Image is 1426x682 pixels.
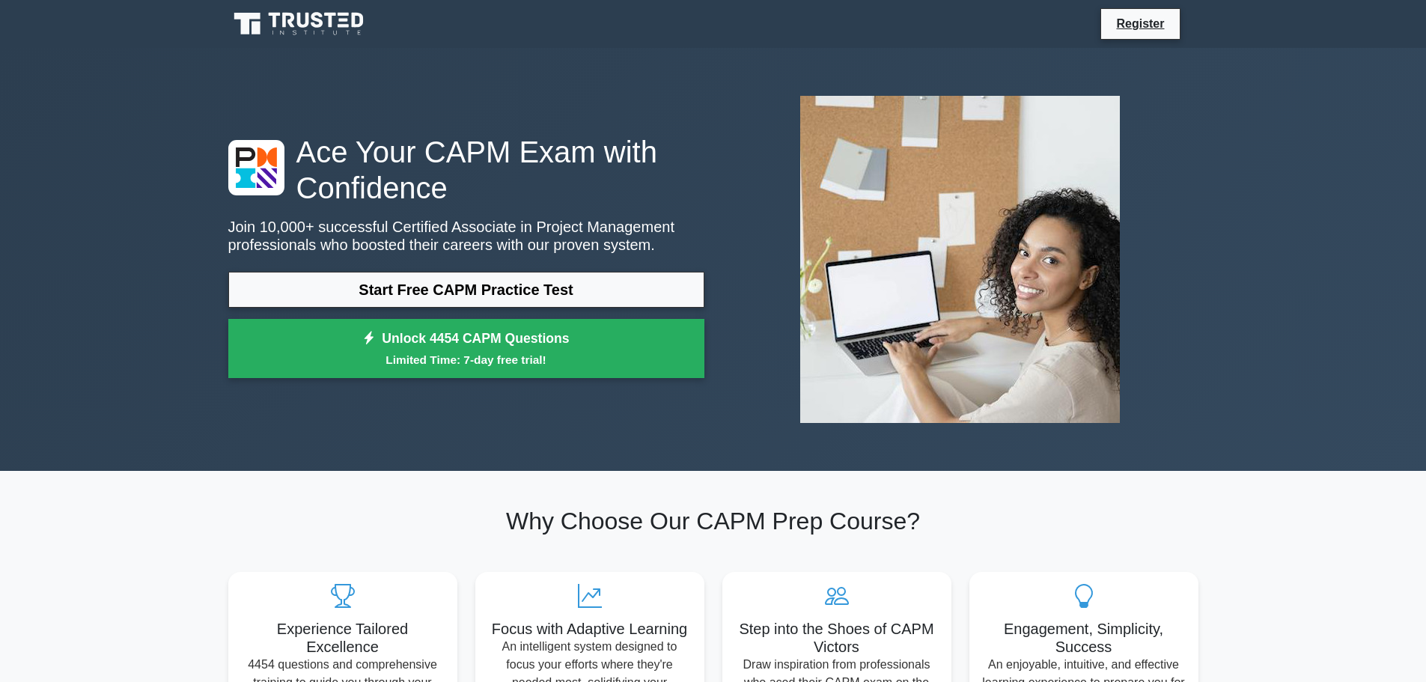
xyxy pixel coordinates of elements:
p: Join 10,000+ successful Certified Associate in Project Management professionals who boosted their... [228,218,704,254]
small: Limited Time: 7-day free trial! [247,351,686,368]
h5: Engagement, Simplicity, Success [981,620,1186,656]
a: Register [1107,14,1173,33]
a: Unlock 4454 CAPM QuestionsLimited Time: 7-day free trial! [228,319,704,379]
h2: Why Choose Our CAPM Prep Course? [228,507,1198,535]
h1: Ace Your CAPM Exam with Confidence [228,134,704,206]
a: Start Free CAPM Practice Test [228,272,704,308]
h5: Focus with Adaptive Learning [487,620,692,638]
h5: Step into the Shoes of CAPM Victors [734,620,939,656]
h5: Experience Tailored Excellence [240,620,445,656]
